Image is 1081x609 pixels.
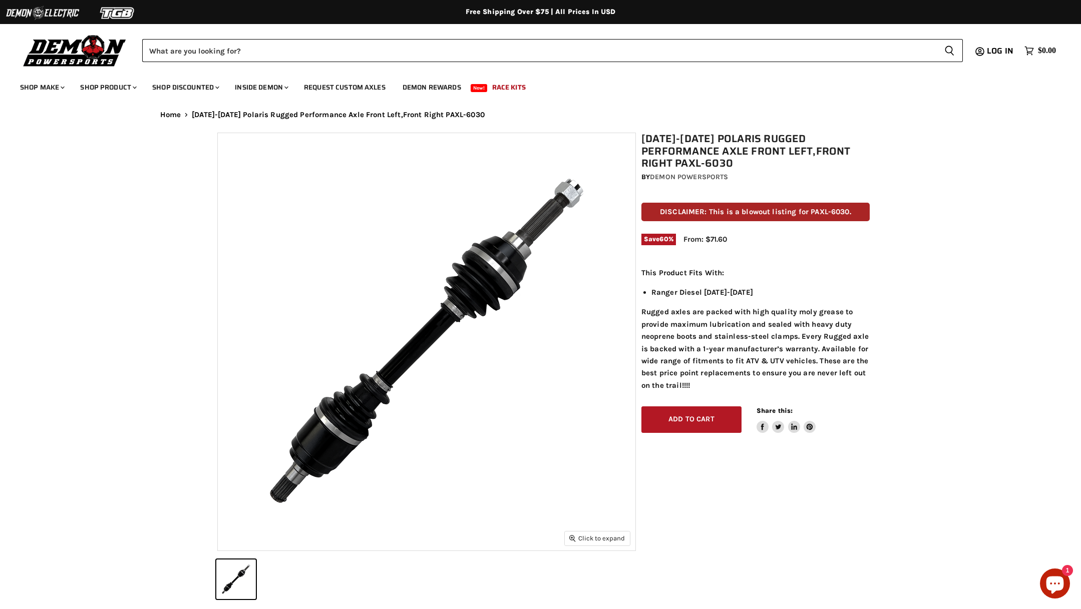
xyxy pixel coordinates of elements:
[296,77,393,98] a: Request Custom Axles
[80,4,155,23] img: TGB Logo 2
[160,111,181,119] a: Home
[395,77,469,98] a: Demon Rewards
[641,203,870,221] p: DISCLAIMER: This is a blowout listing for PAXL-6030.
[936,39,963,62] button: Search
[5,4,80,23] img: Demon Electric Logo 2
[569,534,625,542] span: Click to expand
[641,267,870,279] p: This Product Fits With:
[683,235,727,244] span: From: $71.60
[651,286,870,298] li: Ranger Diesel [DATE]-[DATE]
[142,39,936,62] input: Search
[145,77,225,98] a: Shop Discounted
[227,77,294,98] a: Inside Demon
[641,406,742,433] button: Add to cart
[13,73,1053,98] ul: Main menu
[659,235,668,243] span: 60
[641,267,870,391] div: Rugged axles are packed with high quality moly grease to provide maximum lubrication and sealed w...
[485,77,533,98] a: Race Kits
[757,407,793,414] span: Share this:
[982,47,1019,56] a: Log in
[20,33,130,68] img: Demon Powersports
[192,111,485,119] span: [DATE]-[DATE] Polaris Rugged Performance Axle Front Left,Front Right PAXL-6030
[565,531,630,545] button: Click to expand
[650,173,728,181] a: Demon Powersports
[668,415,714,423] span: Add to cart
[757,406,816,433] aside: Share this:
[1038,46,1056,56] span: $0.00
[471,84,488,92] span: New!
[1037,568,1073,601] inbox-online-store-chat: Shopify online store chat
[140,111,941,119] nav: Breadcrumbs
[140,8,941,17] div: Free Shipping Over $75 | All Prices In USD
[987,45,1013,57] span: Log in
[1019,44,1061,58] a: $0.00
[641,234,676,245] span: Save %
[216,559,256,599] button: 2011-2013 Polaris Rugged Performance Axle Front Left,Front Right PAXL-6030 thumbnail
[73,77,143,98] a: Shop Product
[13,77,71,98] a: Shop Make
[218,133,635,550] img: 2011-2013 Polaris Rugged Performance Axle Front Left,Front Right PAXL-6030
[142,39,963,62] form: Product
[641,172,870,183] div: by
[641,133,870,170] h1: [DATE]-[DATE] Polaris Rugged Performance Axle Front Left,Front Right PAXL-6030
